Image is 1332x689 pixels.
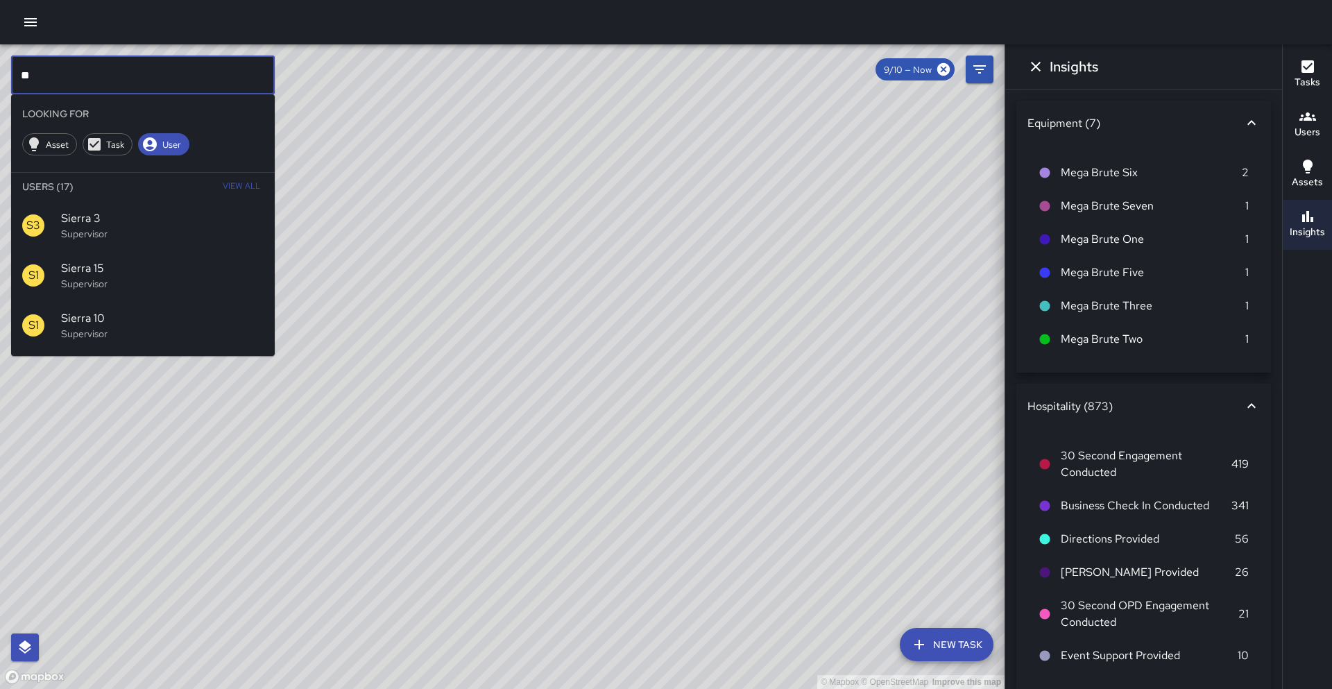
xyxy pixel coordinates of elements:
[1245,231,1249,248] p: 1
[61,277,264,291] p: Supervisor
[1061,164,1242,181] span: Mega Brute Six
[1061,264,1245,281] span: Mega Brute Five
[1283,100,1332,150] button: Users
[1283,50,1332,100] button: Tasks
[1016,384,1271,428] div: Hospitality (873)
[1235,531,1249,547] p: 56
[83,133,133,155] div: Task
[154,139,189,151] span: User
[1245,198,1249,214] p: 1
[61,310,264,327] span: Sierra 10
[26,217,40,234] p: S3
[11,300,275,350] div: S1Sierra 10Supervisor
[28,267,39,284] p: S1
[1235,564,1249,581] p: 26
[1283,200,1332,250] button: Insights
[1050,56,1098,78] h6: Insights
[1061,298,1245,314] span: Mega Brute Three
[1245,264,1249,281] p: 1
[219,173,264,201] button: View All
[1027,116,1243,130] div: Equipment (7)
[99,139,132,151] span: Task
[11,201,275,250] div: S3Sierra 3Supervisor
[61,260,264,277] span: Sierra 15
[876,64,940,76] span: 9/10 — Now
[1061,597,1238,631] span: 30 Second OPD Engagement Conducted
[1061,647,1238,664] span: Event Support Provided
[1016,101,1271,145] div: Equipment (7)
[11,100,275,128] li: Looking For
[1238,606,1249,622] p: 21
[61,227,264,241] p: Supervisor
[1292,175,1323,190] h6: Assets
[1238,647,1249,664] p: 10
[38,139,76,151] span: Asset
[1231,456,1249,473] p: 419
[11,173,275,201] li: Users (17)
[1027,399,1243,414] div: Hospitality (873)
[876,58,955,80] div: 9/10 — Now
[1295,75,1320,90] h6: Tasks
[1295,125,1320,140] h6: Users
[138,133,189,155] div: User
[900,628,993,661] button: New Task
[1245,331,1249,348] p: 1
[223,176,260,198] span: View All
[1242,164,1249,181] p: 2
[1245,298,1249,314] p: 1
[1061,448,1231,481] span: 30 Second Engagement Conducted
[1061,531,1235,547] span: Directions Provided
[1061,198,1245,214] span: Mega Brute Seven
[11,250,275,300] div: S1Sierra 15Supervisor
[1061,497,1231,514] span: Business Check In Conducted
[1231,497,1249,514] p: 341
[1283,150,1332,200] button: Assets
[1290,225,1325,240] h6: Insights
[22,133,77,155] div: Asset
[28,317,39,334] p: S1
[1061,231,1245,248] span: Mega Brute One
[61,327,264,341] p: Supervisor
[61,210,264,227] span: Sierra 3
[966,56,993,83] button: Filters
[1061,331,1245,348] span: Mega Brute Two
[1022,53,1050,80] button: Dismiss
[1061,564,1235,581] span: [PERSON_NAME] Provided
